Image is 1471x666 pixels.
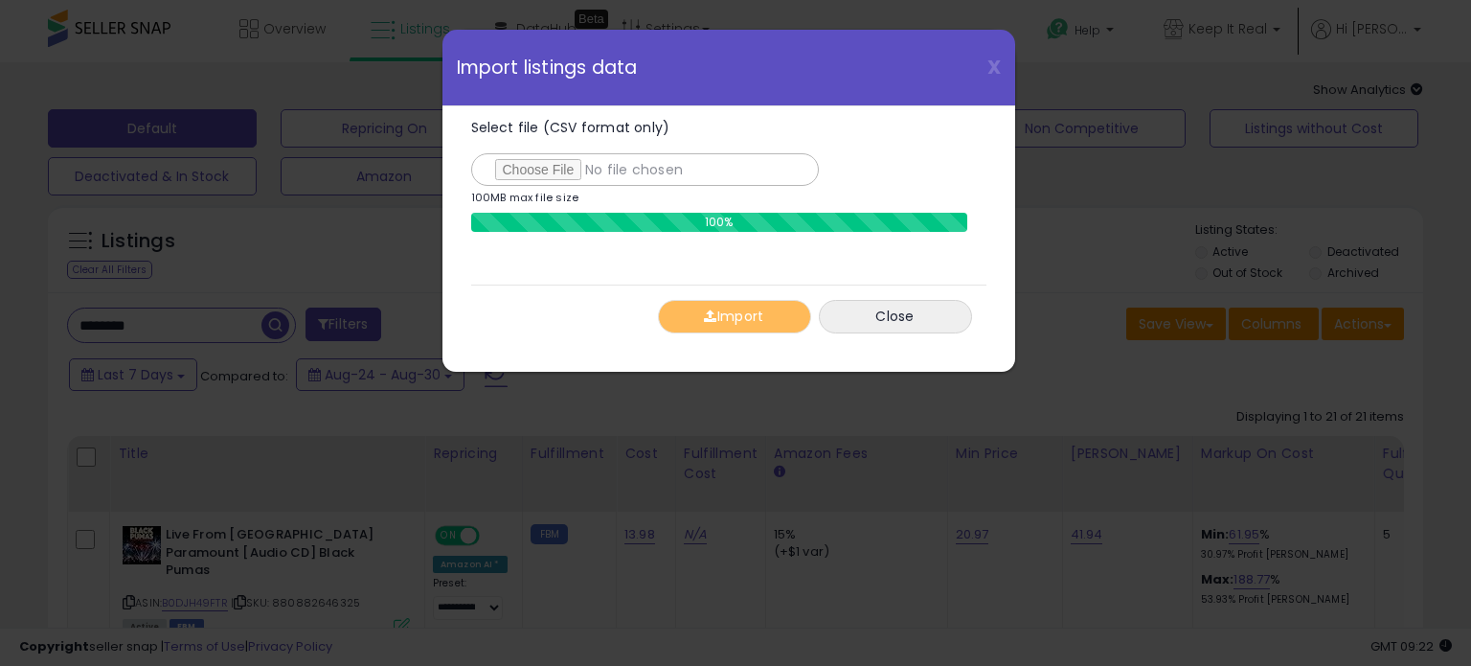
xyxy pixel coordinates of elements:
span: Select file (CSV format only) [471,118,670,137]
button: Close [819,300,972,333]
button: Import [658,300,811,333]
p: 100MB max file size [471,193,579,203]
span: X [987,54,1001,80]
span: Import listings data [457,58,638,77]
div: 100% [471,213,967,232]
